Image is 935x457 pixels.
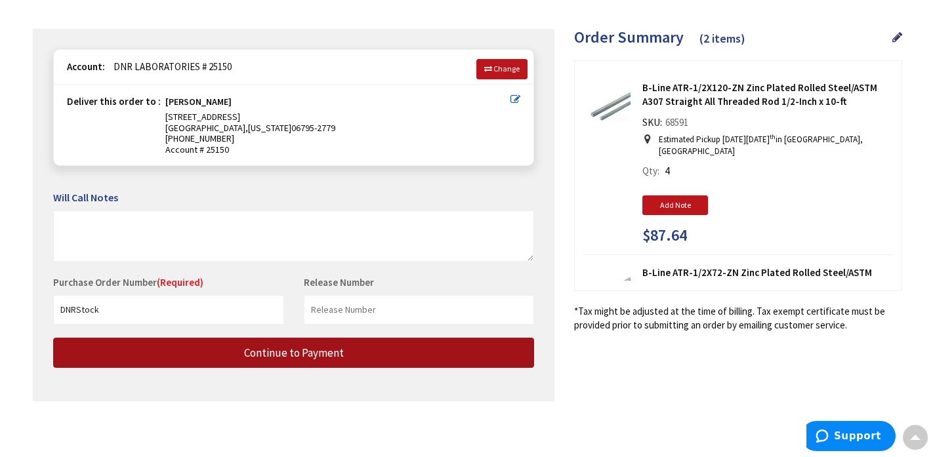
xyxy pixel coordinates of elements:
span: $87.64 [642,227,687,244]
span: (Required) [157,276,203,288]
input: Purchase Order Number [53,295,284,325]
iframe: Opens a widget where you can find more information [806,421,896,454]
span: [US_STATE] [248,122,291,134]
img: B-Line ATR-1/2X120-ZN Zinc Plated Rolled Steel/ASTM A307 Straight All Threaded Rod 1/2-Inch x 10-ft [590,86,631,127]
label: Release Number [304,275,374,289]
span: Continue to Payment [244,346,344,360]
strong: Account: [67,60,105,73]
strong: [PERSON_NAME] [165,96,232,111]
input: Release Number [304,295,535,325]
a: Change [476,59,528,79]
label: Purchase Order Number [53,275,203,289]
span: 06795-2779 [291,122,335,134]
span: (2 items) [699,31,745,46]
span: Account # 25150 [165,144,510,155]
p: Estimated Pickup [DATE][DATE] in [GEOGRAPHIC_DATA], [GEOGRAPHIC_DATA] [642,134,885,158]
span: DNR LABORATORIES # 25150 [107,60,232,73]
div: SKU: [642,115,692,134]
strong: B-Line ATR-1/2X72-ZN Zinc Plated Rolled Steel/ASTM A307 Straight All Threaded Rod 1/2-Inch x 6-ft [642,266,892,294]
strong: B-Line ATR-1/2X120-ZN Zinc Plated Rolled Steel/ASTM A307 Straight All Threaded Rod 1/2-Inch x 10-ft [642,81,892,109]
span: 68591 [662,116,692,129]
span: [PHONE_NUMBER] [165,132,234,144]
span: [STREET_ADDRESS] [165,111,240,123]
span: Change [493,64,520,73]
strong: Deliver this order to : [67,95,161,108]
: *Tax might be adjusted at the time of billing. Tax exempt certificate must be provided prior to s... [574,304,902,332]
span: Order Summary [574,27,684,47]
button: Continue to Payment [53,338,534,368]
span: [GEOGRAPHIC_DATA], [165,122,248,134]
sup: th [770,132,776,141]
span: 4 [665,165,669,177]
span: Will Call Notes [53,191,118,204]
img: B-Line ATR-1/2X72-ZN Zinc Plated Rolled Steel/ASTM A307 Straight All Threaded Rod 1/2-Inch x 6-ft [590,271,631,311]
span: Qty [642,165,657,177]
